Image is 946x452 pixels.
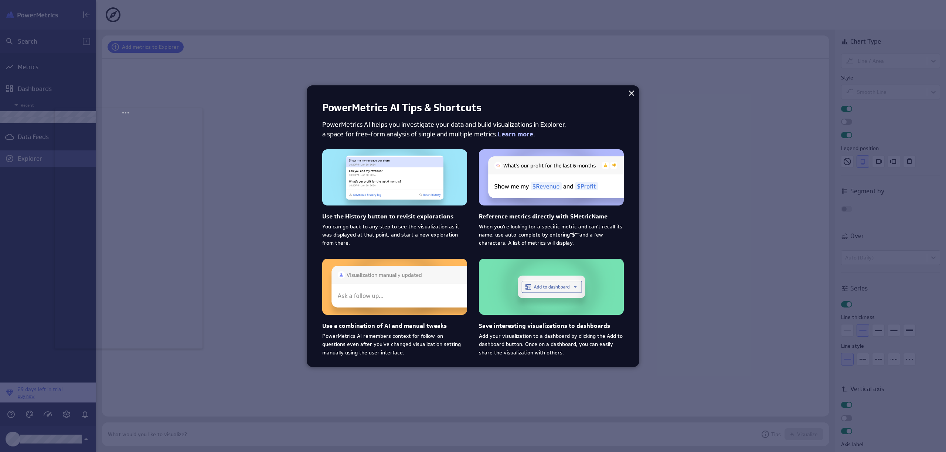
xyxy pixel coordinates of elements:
[322,101,624,115] h1: PowerMetrics AI Tips & Shortcuts
[479,332,624,357] p: Add your visualization to a dashboard by clicking the Add to dashboard button. Once on a dashboar...
[479,259,624,315] img: guide-media-9d895556-ecf5-48c3-9a14-8099e0cdd570
[479,212,624,221] h2: Reference metrics directly with $MetricName
[322,149,467,205] img: guide-media-c6e88786-8934-4ca5-8218-3bc9889f2ed1
[322,120,566,139] h2: PowerMetrics AI helps you investigate your data and build visualizations in Explorer, a space for...
[322,212,467,221] h2: Use the History button to revisit explorations
[479,222,624,247] p: When you're looking for a specific metric and can't recall its name, use auto-complete by enterin...
[322,259,467,315] img: guide-media-1b9ec90b-6d9e-4aa3-aca5-ca0888805d64
[479,322,624,330] h2: Save interesting visualizations to dashboards
[322,222,467,247] p: You can go back to any step to see the visualization as it was displayed at that point, and start...
[322,332,467,357] p: PowerMetrics AI remembers context for follow-on questions even after you've changed visualization...
[322,322,467,330] h2: Use a combination of AI and manual tweaks
[479,149,624,205] img: guide-media-fd794d62-adb9-4ec3-bc6f-4ba197fa208b
[570,231,579,238] strong: "$""
[498,130,533,138] a: Learn more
